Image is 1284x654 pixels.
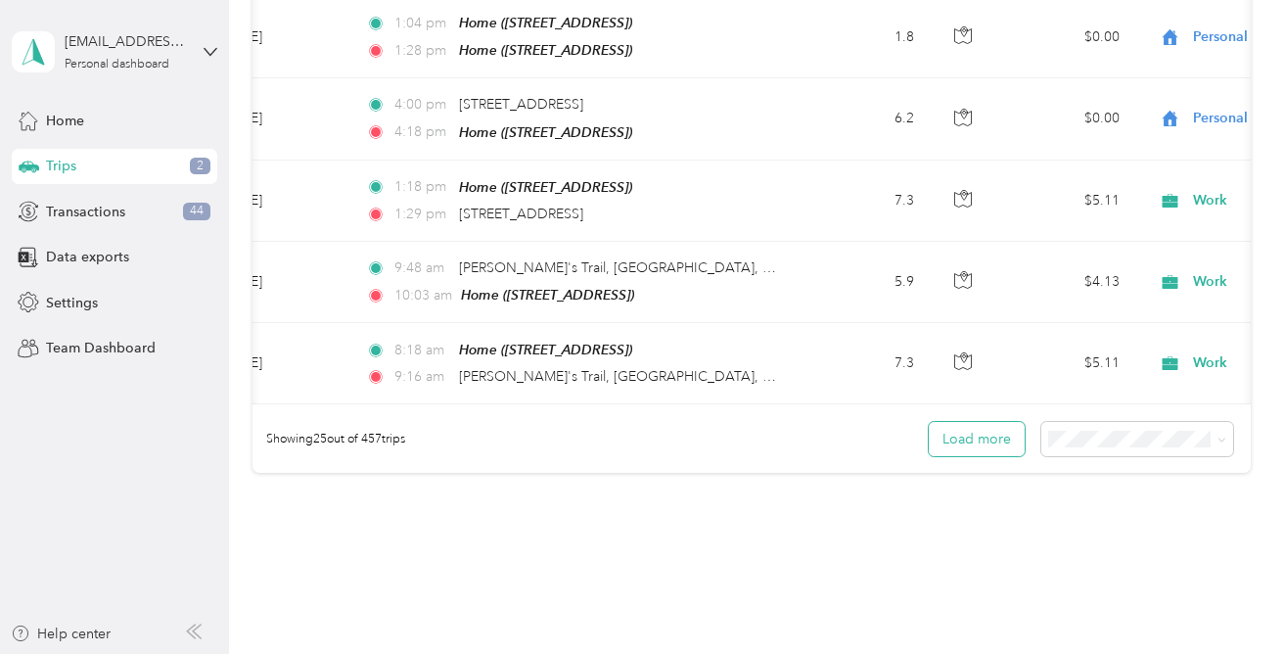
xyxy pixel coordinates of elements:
td: [DATE] [204,161,350,242]
iframe: Everlance-gr Chat Button Frame [1174,544,1284,654]
span: 9:48 am [394,257,450,279]
span: 10:03 am [394,285,452,306]
span: Trips [46,156,76,176]
span: 1:18 pm [394,176,450,198]
span: Settings [46,293,98,313]
span: Data exports [46,247,129,267]
span: [STREET_ADDRESS] [459,206,583,222]
td: 5.9 [801,242,930,323]
span: 1:28 pm [394,40,450,62]
span: 9:16 am [394,366,450,388]
span: 8:18 am [394,340,450,361]
button: Help center [11,624,111,644]
span: 1:04 pm [394,13,450,34]
div: Personal dashboard [65,59,169,70]
td: 7.3 [801,323,930,404]
span: Home [46,111,84,131]
span: Team Dashboard [46,338,156,358]
span: Home ([STREET_ADDRESS]) [459,179,632,195]
span: 2 [190,158,210,175]
span: [PERSON_NAME]'s Trail, [GEOGRAPHIC_DATA], [GEOGRAPHIC_DATA], [GEOGRAPHIC_DATA] [459,259,1052,276]
span: 44 [183,203,210,220]
span: [STREET_ADDRESS] [459,96,583,113]
td: $5.11 [998,323,1135,404]
td: 7.3 [801,161,930,242]
td: [DATE] [204,242,350,323]
span: Showing 25 out of 457 trips [252,431,405,448]
td: $0.00 [998,78,1135,160]
span: Home ([STREET_ADDRESS]) [459,124,632,140]
span: Home ([STREET_ADDRESS]) [459,342,632,357]
span: 1:29 pm [394,204,450,225]
span: Transactions [46,202,125,222]
td: $4.13 [998,242,1135,323]
span: Home ([STREET_ADDRESS]) [459,42,632,58]
td: $5.11 [998,161,1135,242]
span: 4:18 pm [394,121,450,143]
td: [DATE] [204,78,350,160]
span: Home ([STREET_ADDRESS]) [459,15,632,30]
span: Home ([STREET_ADDRESS]) [461,287,634,303]
span: 4:00 pm [394,94,450,116]
td: [DATE] [204,323,350,404]
td: 6.2 [801,78,930,160]
button: Load more [929,422,1025,456]
span: [PERSON_NAME]'s Trail, [GEOGRAPHIC_DATA], [GEOGRAPHIC_DATA], [GEOGRAPHIC_DATA] [459,368,1052,385]
div: [EMAIL_ADDRESS][DOMAIN_NAME] [65,31,187,52]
